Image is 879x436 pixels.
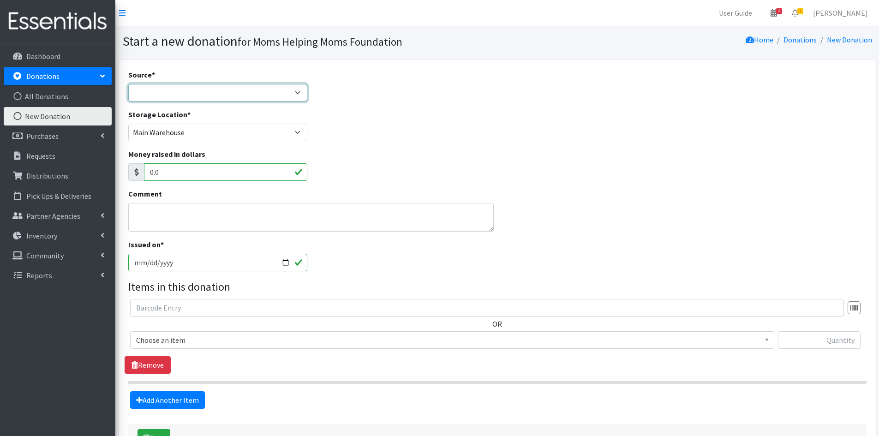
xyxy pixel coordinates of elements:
p: Partner Agencies [26,211,80,221]
span: 7 [797,8,803,14]
label: OR [492,318,502,329]
a: Inventory [4,227,112,245]
a: All Donations [4,87,112,106]
label: Money raised in dollars [128,149,205,160]
h1: Start a new donation [123,33,494,49]
a: Donations [4,67,112,85]
a: New Donation [4,107,112,125]
a: Community [4,246,112,265]
p: Inventory [26,231,57,240]
a: Add Another Item [130,391,205,409]
img: HumanEssentials [4,6,112,37]
p: Donations [26,72,60,81]
abbr: required [152,70,155,79]
p: Distributions [26,171,68,180]
a: Home [746,35,773,44]
a: User Guide [712,4,759,22]
abbr: required [161,240,164,249]
label: Comment [128,188,162,199]
label: Storage Location [128,109,191,120]
a: Pick Ups & Deliveries [4,187,112,205]
small: for Moms Helping Moms Foundation [238,35,402,48]
a: New Donation [827,35,872,44]
a: Dashboard [4,47,112,66]
a: Purchases [4,127,112,145]
a: Distributions [4,167,112,185]
p: Reports [26,271,52,280]
p: Community [26,251,64,260]
input: Barcode Entry [130,299,844,317]
span: Choose an item [136,334,768,346]
abbr: required [187,110,191,119]
a: 7 [784,4,806,22]
input: Quantity [778,331,861,349]
p: Requests [26,151,55,161]
a: Remove [125,356,171,374]
span: Choose an item [130,331,774,349]
p: Purchases [26,131,59,141]
a: Donations [783,35,817,44]
p: Dashboard [26,52,60,61]
a: 3 [763,4,784,22]
label: Issued on [128,239,164,250]
a: Requests [4,147,112,165]
a: Reports [4,266,112,285]
a: Partner Agencies [4,207,112,225]
p: Pick Ups & Deliveries [26,191,91,201]
span: 3 [776,8,782,14]
legend: Items in this donation [128,279,867,295]
a: [PERSON_NAME] [806,4,875,22]
label: Source [128,69,155,80]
